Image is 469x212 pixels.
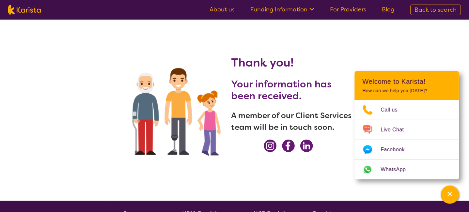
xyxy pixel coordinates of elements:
p: How can we help you [DATE]? [363,88,451,94]
img: Instagram [264,140,277,152]
img: Karista logo [8,5,41,15]
span: Facebook [381,145,413,155]
span: Live Chat [381,125,412,135]
div: Channel Menu [355,71,459,179]
a: For Providers [330,6,367,13]
ul: Choose channel [355,100,459,179]
button: Channel Menu [441,186,459,204]
span: Back to search [415,6,457,14]
a: About us [210,6,235,13]
a: Web link opens in a new tab. [355,160,459,179]
img: LinkedIn [300,140,313,152]
h3: A member of our Client Services team will be in touch soon. [231,110,352,133]
h2: Your information has been received. [231,78,352,102]
img: We can find providers [117,35,231,185]
h1: Thank you! [231,55,352,70]
span: WhatsApp [381,165,414,174]
img: Facebook [282,140,295,152]
h2: Welcome to Karista! [363,78,451,85]
a: Back to search [411,5,461,15]
a: Funding Information [250,6,315,13]
span: Call us [381,105,406,115]
a: Blog [382,6,395,13]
